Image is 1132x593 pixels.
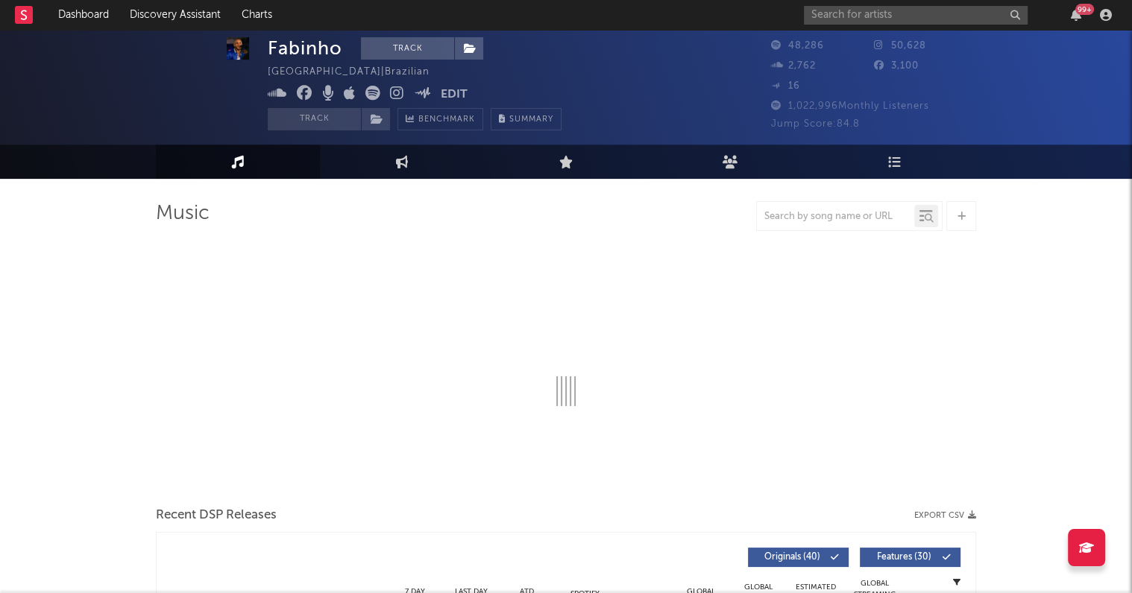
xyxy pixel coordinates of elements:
[748,548,849,567] button: Originals(40)
[870,553,938,562] span: Features ( 30 )
[1075,4,1094,15] div: 99 +
[156,507,277,524] span: Recent DSP Releases
[771,119,860,129] span: Jump Score: 84.8
[509,115,553,124] span: Summary
[268,37,342,60] div: Fabinho
[874,61,919,71] span: 3,100
[771,101,929,111] span: 1,022,996 Monthly Listeners
[361,37,454,60] button: Track
[771,81,800,91] span: 16
[491,108,562,130] button: Summary
[397,108,483,130] a: Benchmark
[771,61,816,71] span: 2,762
[874,41,926,51] span: 50,628
[418,111,475,129] span: Benchmark
[771,41,824,51] span: 48,286
[757,211,914,223] input: Search by song name or URL
[1071,9,1081,21] button: 99+
[914,511,976,520] button: Export CSV
[860,548,960,567] button: Features(30)
[758,553,826,562] span: Originals ( 40 )
[441,86,468,104] button: Edit
[804,6,1028,25] input: Search for artists
[268,63,447,81] div: [GEOGRAPHIC_DATA] | Brazilian
[268,108,361,130] button: Track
